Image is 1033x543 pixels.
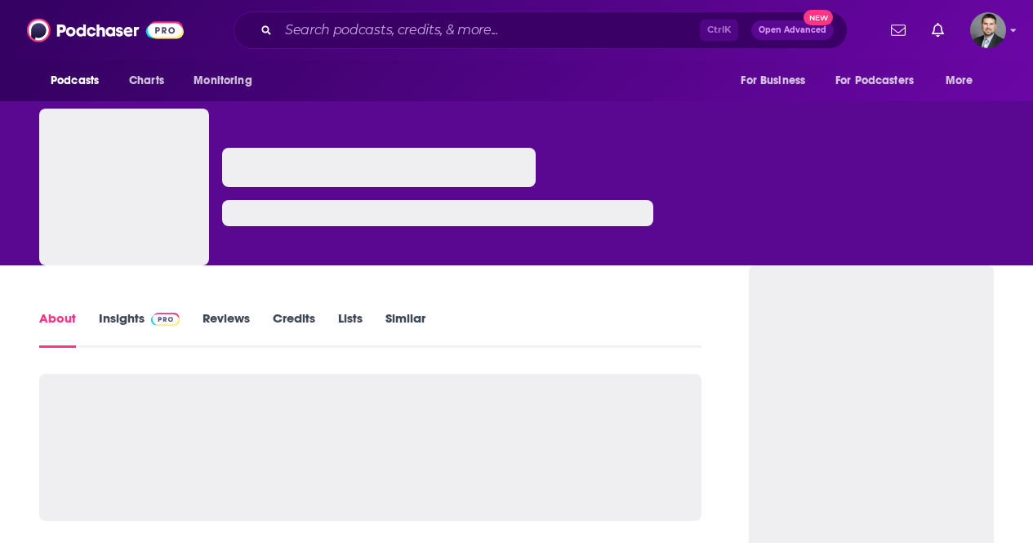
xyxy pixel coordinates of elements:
button: open menu [39,65,120,96]
button: Open AdvancedNew [751,20,834,40]
span: For Podcasters [835,69,914,92]
img: User Profile [970,12,1006,48]
a: Credits [273,310,315,348]
a: Show notifications dropdown [884,16,912,44]
span: Podcasts [51,69,99,92]
button: open menu [825,65,937,96]
button: open menu [934,65,994,96]
a: Show notifications dropdown [925,16,951,44]
a: Similar [385,310,425,348]
img: Podchaser - Follow, Share and Rate Podcasts [27,15,184,46]
span: Monitoring [194,69,252,92]
img: Podchaser Pro [151,313,180,326]
div: Search podcasts, credits, & more... [234,11,848,49]
a: InsightsPodchaser Pro [99,310,180,348]
span: Logged in as sstewart9 [970,12,1006,48]
button: open menu [729,65,826,96]
a: Charts [118,65,174,96]
input: Search podcasts, credits, & more... [278,17,700,43]
span: More [946,69,973,92]
span: Open Advanced [759,26,826,34]
span: Charts [129,69,164,92]
span: Ctrl K [700,20,738,41]
a: About [39,310,76,348]
a: Reviews [203,310,250,348]
a: Lists [338,310,363,348]
span: New [804,10,833,25]
button: Show profile menu [970,12,1006,48]
button: open menu [182,65,273,96]
span: For Business [741,69,805,92]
